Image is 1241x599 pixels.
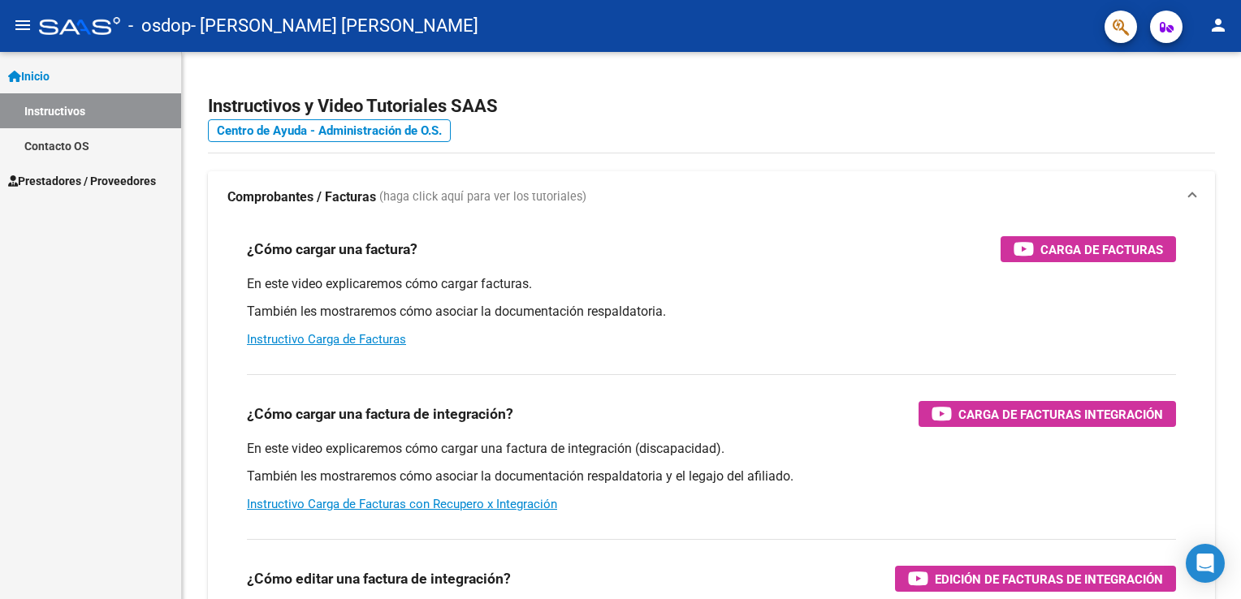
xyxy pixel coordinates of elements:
[247,403,513,425] h3: ¿Cómo cargar una factura de integración?
[208,171,1215,223] mat-expansion-panel-header: Comprobantes / Facturas (haga click aquí para ver los tutoriales)
[1186,544,1225,583] div: Open Intercom Messenger
[247,275,1176,293] p: En este video explicaremos cómo cargar facturas.
[247,238,417,261] h3: ¿Cómo cargar una factura?
[935,569,1163,589] span: Edición de Facturas de integración
[1001,236,1176,262] button: Carga de Facturas
[247,440,1176,458] p: En este video explicaremos cómo cargar una factura de integración (discapacidad).
[958,404,1163,424] span: Carga de Facturas Integración
[895,566,1176,592] button: Edición de Facturas de integración
[1209,15,1228,35] mat-icon: person
[247,468,1176,485] p: También les mostraremos cómo asociar la documentación respaldatoria y el legajo del afiliado.
[247,567,511,590] h3: ¿Cómo editar una factura de integración?
[227,188,376,206] strong: Comprobantes / Facturas
[8,172,156,190] span: Prestadores / Proveedores
[247,497,557,511] a: Instructivo Carga de Facturas con Recupero x Integración
[379,188,586,206] span: (haga click aquí para ver los tutoriales)
[13,15,32,35] mat-icon: menu
[208,119,451,142] a: Centro de Ayuda - Administración de O.S.
[1040,239,1163,260] span: Carga de Facturas
[247,303,1176,321] p: También les mostraremos cómo asociar la documentación respaldatoria.
[128,8,191,44] span: - osdop
[208,91,1215,122] h2: Instructivos y Video Tutoriales SAAS
[191,8,478,44] span: - [PERSON_NAME] [PERSON_NAME]
[8,67,50,85] span: Inicio
[247,332,406,347] a: Instructivo Carga de Facturas
[919,401,1176,427] button: Carga de Facturas Integración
